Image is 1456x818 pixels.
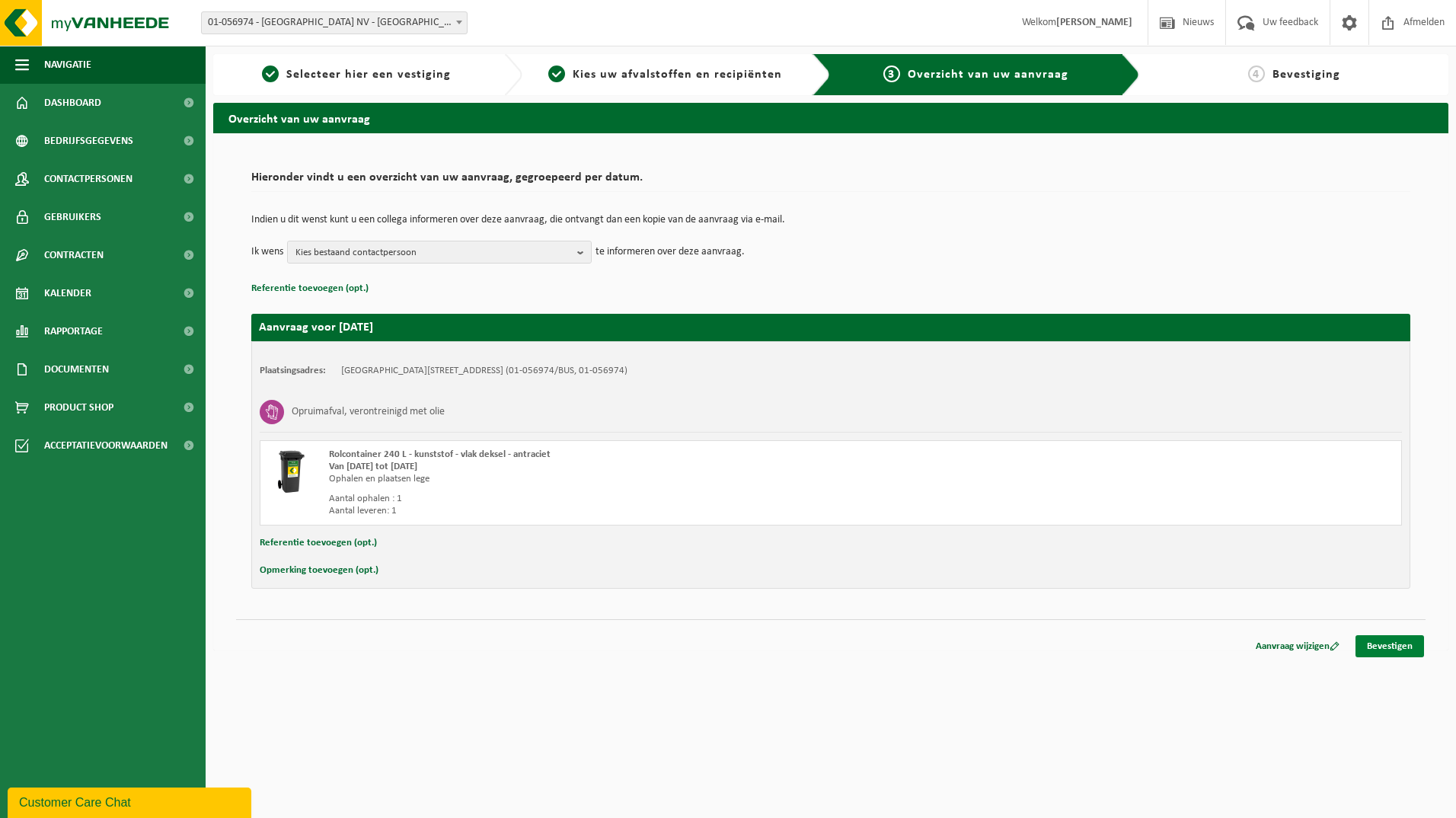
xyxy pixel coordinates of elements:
strong: Aanvraag voor [DATE] [259,321,373,334]
strong: [PERSON_NAME] [1056,17,1132,28]
h3: Opruimafval, verontreinigd met olie [292,400,445,424]
h2: Overzicht van uw aanvraag [213,103,1448,133]
span: Gebruikers [44,198,101,236]
div: Aantal leveren: 1 [329,505,892,517]
span: Bedrijfsgegevens [44,122,133,160]
span: Kies bestaand contactpersoon [295,241,571,264]
span: Kalender [44,274,91,312]
p: Ik wens [251,241,283,264]
p: Indien u dit wenst kunt u een collega informeren over deze aanvraag, die ontvangt dan een kopie v... [251,215,1410,225]
span: 4 [1248,66,1265,82]
span: Acceptatievoorwaarden [44,427,168,465]
strong: Plaatsingsadres: [260,366,326,375]
span: 01-056974 - WANNIJN NV - KLUISBERGEN [201,11,468,34]
span: 01-056974 - WANNIJN NV - KLUISBERGEN [202,12,467,34]
span: 2 [548,66,565,82]
span: Product Shop [44,388,113,427]
span: Contactpersonen [44,160,133,198]
img: WB-0240-HPE-BK-01.png [268,449,314,494]
a: 1Selecteer hier een vestiging [221,66,492,84]
span: Documenten [44,350,109,388]
button: Referentie toevoegen (opt.) [251,279,369,299]
span: Dashboard [44,84,101,122]
strong: Van [DATE] tot [DATE] [329,462,417,471]
span: Rapportage [44,312,103,350]
button: Referentie toevoegen (opt.) [260,533,377,553]
span: 3 [883,66,900,82]
a: Aanvraag wijzigen [1244,635,1351,657]
span: Kies uw afvalstoffen en recipiënten [573,69,782,81]
span: Overzicht van uw aanvraag [908,69,1068,81]
span: Navigatie [44,46,91,84]
td: [GEOGRAPHIC_DATA][STREET_ADDRESS] (01-056974/BUS, 01-056974) [341,365,627,377]
a: Bevestigen [1355,635,1424,657]
span: Rolcontainer 240 L - kunststof - vlak deksel - antraciet [329,449,551,459]
h2: Hieronder vindt u een overzicht van uw aanvraag, gegroepeerd per datum. [251,171,1410,192]
p: te informeren over deze aanvraag. [595,241,745,264]
div: Aantal ophalen : 1 [329,493,892,505]
span: Bevestiging [1272,69,1340,81]
span: 1 [262,66,279,82]
div: Ophalen en plaatsen lege [329,473,892,485]
button: Opmerking toevoegen (opt.) [260,561,378,580]
span: Selecteer hier een vestiging [286,69,451,81]
iframe: chat widget [8,784,254,818]
button: Kies bestaand contactpersoon [287,241,592,264]
span: Contracten [44,236,104,274]
a: 2Kies uw afvalstoffen en recipiënten [530,66,801,84]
